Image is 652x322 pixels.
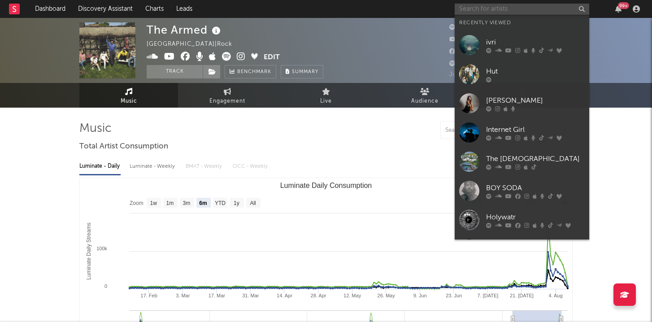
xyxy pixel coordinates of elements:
text: 23. Jun [446,293,462,298]
text: 26. May [378,293,396,298]
span: 8,660 [449,37,478,43]
text: Luminate Daily Consumption [280,182,372,189]
span: Engagement [209,96,245,107]
button: Track [147,65,203,78]
input: Search by song name or URL [441,127,535,134]
text: 1m [166,200,174,206]
text: 28. Apr [311,293,326,298]
div: [PERSON_NAME] [486,95,585,106]
a: Music [79,83,178,108]
text: 3. Mar [176,293,190,298]
span: Summary [292,70,318,74]
span: Music [121,96,137,107]
div: BOY SODA [486,183,585,193]
text: 1w [150,200,157,206]
text: 31. Mar [242,293,259,298]
text: 17. Feb [141,293,157,298]
a: Engagement [178,83,277,108]
text: 3m [183,200,191,206]
div: Recently Viewed [459,17,585,28]
text: 17. Mar [209,293,226,298]
text: Zoom [130,200,143,206]
div: Luminate - Weekly [130,159,177,174]
div: ivri [486,37,585,48]
a: Holywatr [455,205,589,235]
text: 1y [234,200,239,206]
div: The Armed [147,22,223,37]
text: 4. Aug [548,293,562,298]
div: 99 + [618,2,629,9]
span: Audience [411,96,439,107]
button: Edit [264,52,280,63]
text: All [250,200,256,206]
text: 7. [DATE] [477,293,498,298]
a: The [DEMOGRAPHIC_DATA] [455,147,589,176]
span: Benchmark [237,67,271,78]
div: [GEOGRAPHIC_DATA] | Rock [147,39,243,50]
div: Luminate - Daily [79,159,121,174]
div: Hut [486,66,585,77]
div: The [DEMOGRAPHIC_DATA] [486,153,585,164]
a: ivri [455,30,589,60]
text: 0 [104,283,107,289]
text: Luminate Daily Streams [86,222,92,279]
a: Audience [375,83,474,108]
a: Benchmark [225,65,276,78]
text: 9. Jun [413,293,427,298]
a: BOY SODA [455,176,589,205]
span: Jump Score: 70.8 [449,72,502,78]
span: 13,000 [449,49,480,55]
text: 6m [199,200,207,206]
input: Search for artists [455,4,589,15]
div: Internet Girl [486,124,585,135]
text: 12. May [343,293,361,298]
text: 21. [DATE] [510,293,534,298]
text: YTD [215,200,226,206]
span: 48,220 [449,25,481,30]
div: Holywatr [486,212,585,222]
text: 14. Apr [277,293,292,298]
span: Total Artist Consumption [79,141,168,152]
a: Live [277,83,375,108]
a: [PERSON_NAME] [455,89,589,118]
a: Hut [455,60,589,89]
a: [PERSON_NAME] [455,235,589,264]
span: Live [320,96,332,107]
text: 100k [96,246,107,251]
button: Summary [281,65,323,78]
span: 165,972 Monthly Listeners [449,61,538,67]
button: 99+ [615,5,622,13]
a: Internet Girl [455,118,589,147]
